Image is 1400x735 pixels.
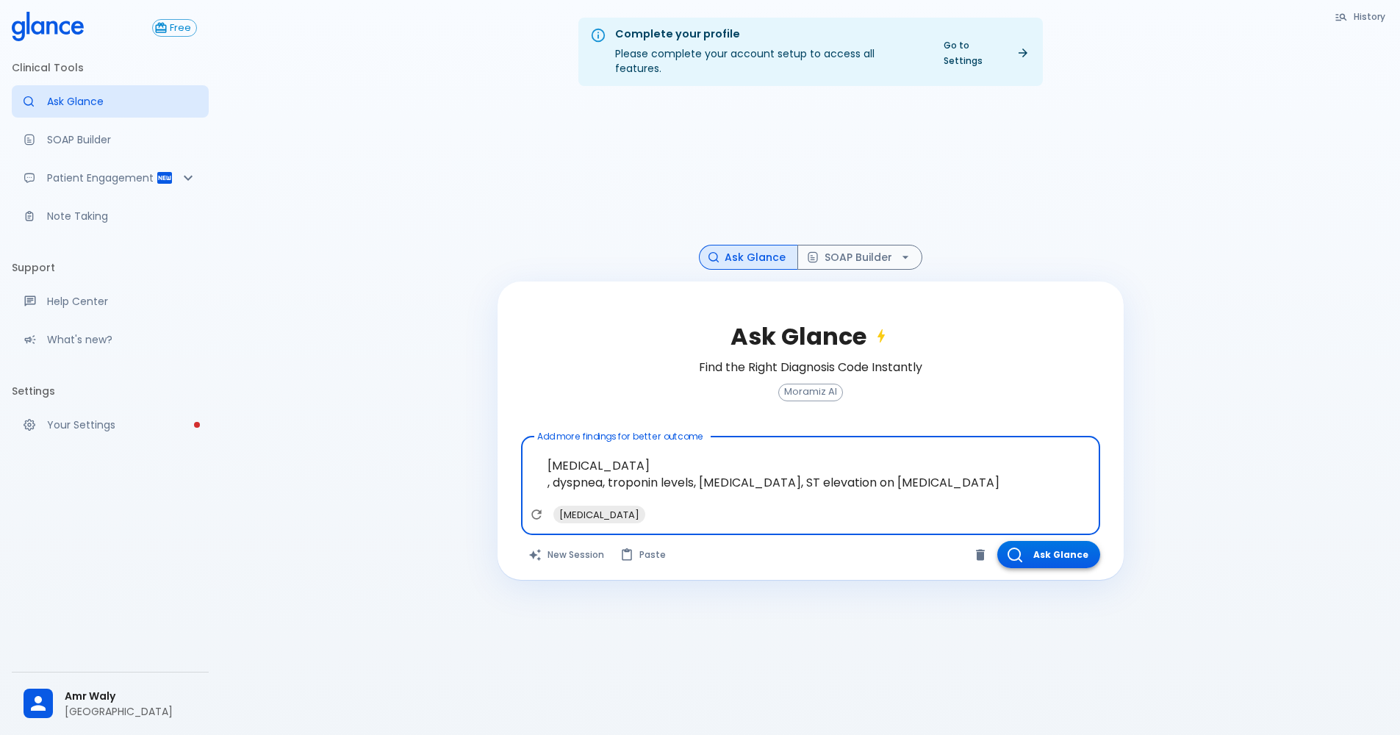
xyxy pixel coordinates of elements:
[525,503,548,526] button: Refresh suggestions
[47,132,197,147] p: SOAP Builder
[613,541,675,568] button: Paste from clipboard
[935,35,1037,71] a: Go to Settings
[12,85,209,118] a: Moramiz: Find ICD10AM codes instantly
[797,245,922,270] button: SOAP Builder
[12,285,209,318] a: Get help from our support team
[969,544,991,566] button: Clear
[152,19,209,37] a: Click to view or change your subscription
[997,541,1100,568] button: Ask Glance
[65,689,197,704] span: Amr Waly
[47,294,197,309] p: Help Center
[12,162,209,194] div: Patient Reports & Referrals
[553,506,645,523] div: [MEDICAL_DATA]
[1327,6,1394,27] button: History
[615,22,923,82] div: Please complete your account setup to access all features.
[779,387,842,398] span: Moramiz AI
[537,430,703,442] label: Add more findings for better outcome
[699,357,922,378] h6: Find the Right Diagnosis Code Instantly
[12,200,209,232] a: Advanced note-taking
[521,541,613,568] button: Clears all inputs and results.
[12,409,209,441] a: Please complete account setup
[699,245,798,270] button: Ask Glance
[615,26,923,43] div: Complete your profile
[165,23,196,34] span: Free
[12,50,209,85] li: Clinical Tools
[65,704,197,719] p: [GEOGRAPHIC_DATA]
[531,442,1090,506] textarea: [MEDICAL_DATA] , dyspnea, troponin levels, [MEDICAL_DATA], ST elevation on [MEDICAL_DATA]
[730,323,890,351] h2: Ask Glance
[47,332,197,347] p: What's new?
[12,373,209,409] li: Settings
[47,209,197,223] p: Note Taking
[47,417,197,432] p: Your Settings
[47,171,156,185] p: Patient Engagement
[152,19,197,37] button: Free
[553,506,645,523] span: [MEDICAL_DATA]
[12,323,209,356] div: Recent updates and feature releases
[12,678,209,729] div: Amr Waly[GEOGRAPHIC_DATA]
[12,250,209,285] li: Support
[47,94,197,109] p: Ask Glance
[12,123,209,156] a: Docugen: Compose a clinical documentation in seconds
